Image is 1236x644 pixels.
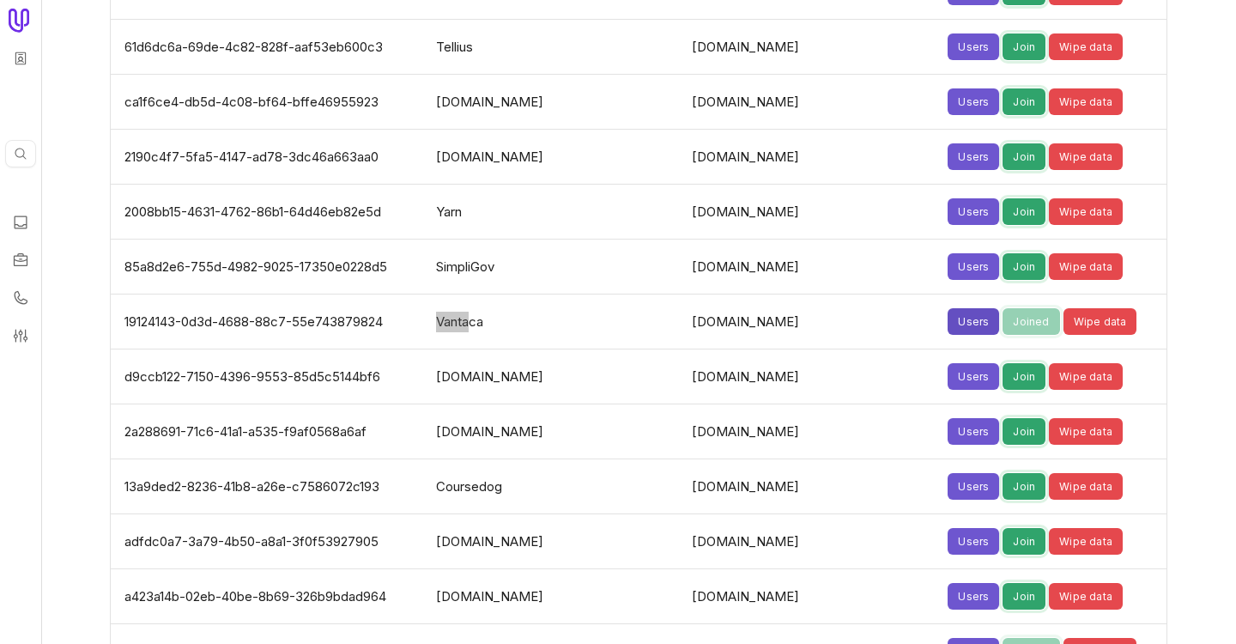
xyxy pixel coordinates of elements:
[111,569,426,624] td: a423a14b-02eb-40be-8b69-326b9bdad964
[111,349,426,404] td: d9ccb122-7150-4396-9553-85d5c5144bf6
[682,514,937,569] td: [DOMAIN_NAME]
[682,130,937,185] td: [DOMAIN_NAME]
[682,404,937,459] td: [DOMAIN_NAME]
[1003,308,1059,335] button: Joined
[682,20,937,75] td: [DOMAIN_NAME]
[111,240,426,295] td: 85a8d2e6-755d-4982-9025-17350e0228d5
[948,363,999,390] button: Users
[948,253,999,280] button: Users
[682,185,937,240] td: [DOMAIN_NAME]
[948,528,999,555] button: Users
[8,46,33,71] button: Workspace
[426,75,682,130] td: [DOMAIN_NAME]
[426,240,682,295] td: SimpliGov
[1049,88,1123,115] button: Wipe data
[682,349,937,404] td: [DOMAIN_NAME]
[1003,88,1045,115] button: Join
[426,185,682,240] td: Yarn
[426,349,682,404] td: [DOMAIN_NAME]
[948,198,999,225] button: Users
[426,569,682,624] td: [DOMAIN_NAME]
[1049,143,1123,170] button: Wipe data
[111,404,426,459] td: 2a288691-71c6-41a1-a535-f9af0568a6af
[426,130,682,185] td: [DOMAIN_NAME]
[1049,198,1123,225] button: Wipe data
[682,75,937,130] td: [DOMAIN_NAME]
[111,514,426,569] td: adfdc0a7-3a79-4b50-a8a1-3f0f53927905
[111,459,426,514] td: 13a9ded2-8236-41b8-a26e-c7586072c193
[1049,583,1123,610] button: Wipe data
[1063,308,1137,335] button: Wipe data
[1003,418,1045,445] button: Join
[111,20,426,75] td: 61d6dc6a-69de-4c82-828f-aaf53eb600c3
[948,143,999,170] button: Users
[948,583,999,610] button: Users
[1003,473,1045,500] button: Join
[426,514,682,569] td: [DOMAIN_NAME]
[948,473,999,500] button: Users
[1003,198,1045,225] button: Join
[426,404,682,459] td: [DOMAIN_NAME]
[111,185,426,240] td: 2008bb15-4631-4762-86b1-64d46eb82e5d
[682,295,937,349] td: [DOMAIN_NAME]
[1003,33,1045,60] button: Join
[1003,528,1045,555] button: Join
[948,33,999,60] button: Users
[948,418,999,445] button: Users
[111,130,426,185] td: 2190c4f7-5fa5-4147-ad78-3dc46a663aa0
[426,20,682,75] td: Tellius
[682,569,937,624] td: [DOMAIN_NAME]
[1049,363,1123,390] button: Wipe data
[682,240,937,295] td: [DOMAIN_NAME]
[1049,473,1123,500] button: Wipe data
[1049,253,1123,280] button: Wipe data
[426,459,682,514] td: Coursedog
[111,295,426,349] td: 19124143-0d3d-4688-88c7-55e743879824
[1049,418,1123,445] button: Wipe data
[111,75,426,130] td: ca1f6ce4-db5d-4c08-bf64-bffe46955923
[1003,583,1045,610] button: Join
[426,295,682,349] td: Vantaca
[948,308,999,335] button: Users
[1049,528,1123,555] button: Wipe data
[1049,33,1123,60] button: Wipe data
[1003,253,1045,280] button: Join
[682,459,937,514] td: [DOMAIN_NAME]
[948,88,999,115] button: Users
[1003,143,1045,170] button: Join
[1003,363,1045,390] button: Join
